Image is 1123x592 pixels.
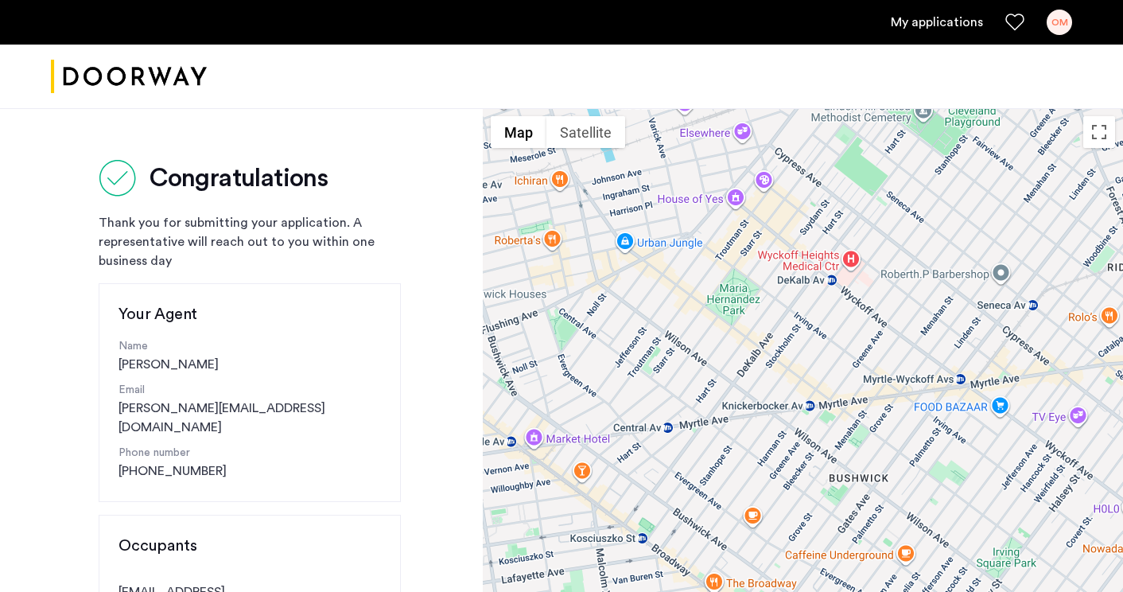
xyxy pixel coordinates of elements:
button: Toggle fullscreen view [1083,116,1115,148]
div: Thank you for submitting your application. A representative will reach out to you within one busi... [99,213,401,271]
p: Phone number [119,445,381,462]
div: [PERSON_NAME] [119,338,381,374]
button: Show satellite imagery [546,116,625,148]
h3: Occupants [119,535,381,557]
div: OM [1047,10,1072,35]
img: logo [51,47,207,107]
h3: Your Agent [119,303,381,325]
a: Favorites [1005,13,1024,32]
p: Name [119,338,381,355]
h2: Congratulations [150,162,328,194]
a: My application [891,13,983,32]
p: Email [119,382,381,399]
a: [PERSON_NAME][EMAIL_ADDRESS][DOMAIN_NAME] [119,399,381,437]
a: [PHONE_NUMBER] [119,462,227,481]
a: Cazamio logo [51,47,207,107]
button: Show street map [491,116,546,148]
